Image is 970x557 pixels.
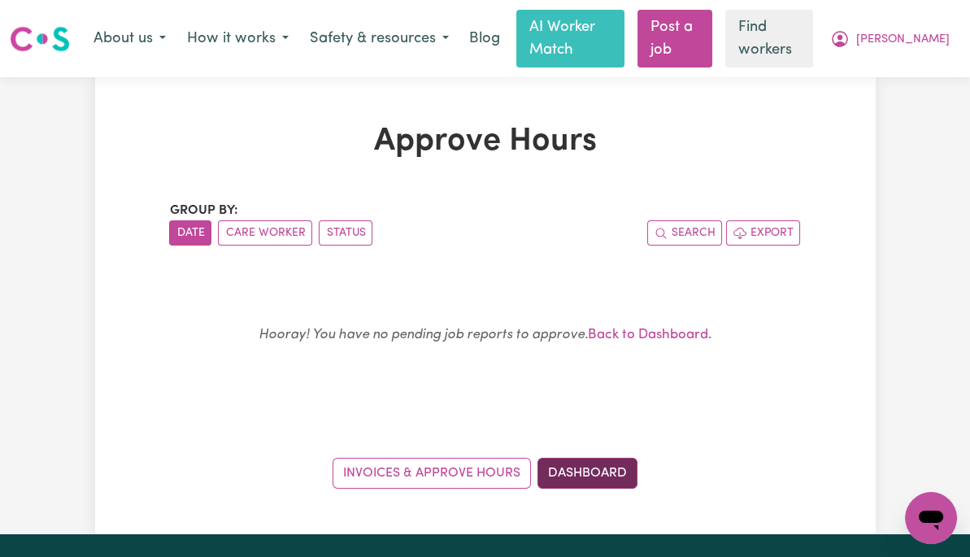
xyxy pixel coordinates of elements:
[333,458,531,489] a: Invoices & Approve Hours
[537,458,637,489] a: Dashboard
[459,21,510,57] a: Blog
[647,220,722,246] button: Search
[169,123,800,162] h1: Approve Hours
[516,10,624,67] a: AI Worker Match
[588,328,708,342] a: Back to Dashboard
[218,220,312,246] button: sort invoices by care worker
[10,24,70,54] img: Careseekers logo
[637,10,712,67] a: Post a job
[169,220,211,246] button: sort invoices by date
[725,10,813,67] a: Find workers
[820,22,960,56] button: My Account
[726,220,800,246] button: Export
[176,22,299,56] button: How it works
[856,31,950,49] span: [PERSON_NAME]
[319,220,372,246] button: sort invoices by paid status
[259,328,588,342] em: Hooray! You have no pending job reports to approve.
[299,22,459,56] button: Safety & resources
[83,22,176,56] button: About us
[169,204,237,217] span: Group by:
[10,20,70,58] a: Careseekers logo
[259,328,711,342] small: .
[905,492,957,544] iframe: Button to launch messaging window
